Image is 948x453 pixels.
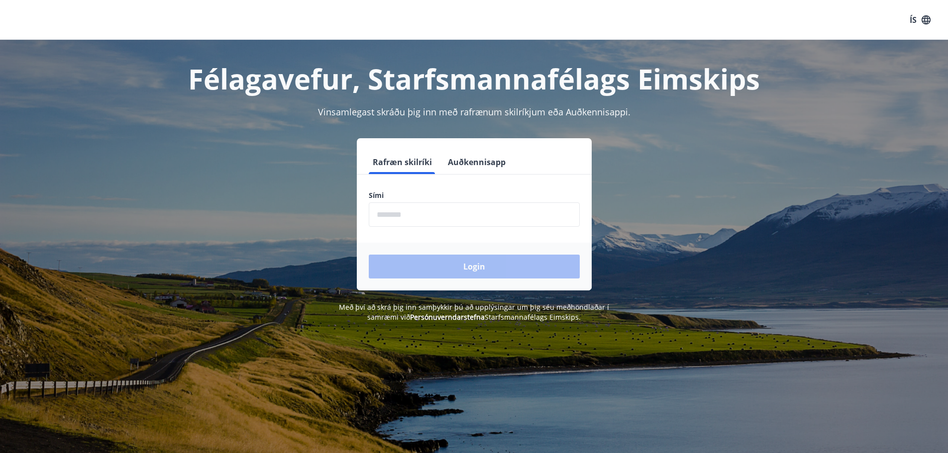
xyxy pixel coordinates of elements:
h1: Félagavefur, Starfsmannafélags Eimskips [128,60,821,97]
button: ÍS [904,11,936,29]
span: Vinsamlegast skráðu þig inn með rafrænum skilríkjum eða Auðkennisappi. [318,106,631,118]
label: Sími [369,190,580,200]
button: Auðkennisapp [444,150,510,174]
a: Persónuverndarstefna [410,312,485,322]
span: Með því að skrá þig inn samþykkir þú að upplýsingar um þig séu meðhöndlaðar í samræmi við Starfsm... [339,302,609,322]
button: Rafræn skilríki [369,150,436,174]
